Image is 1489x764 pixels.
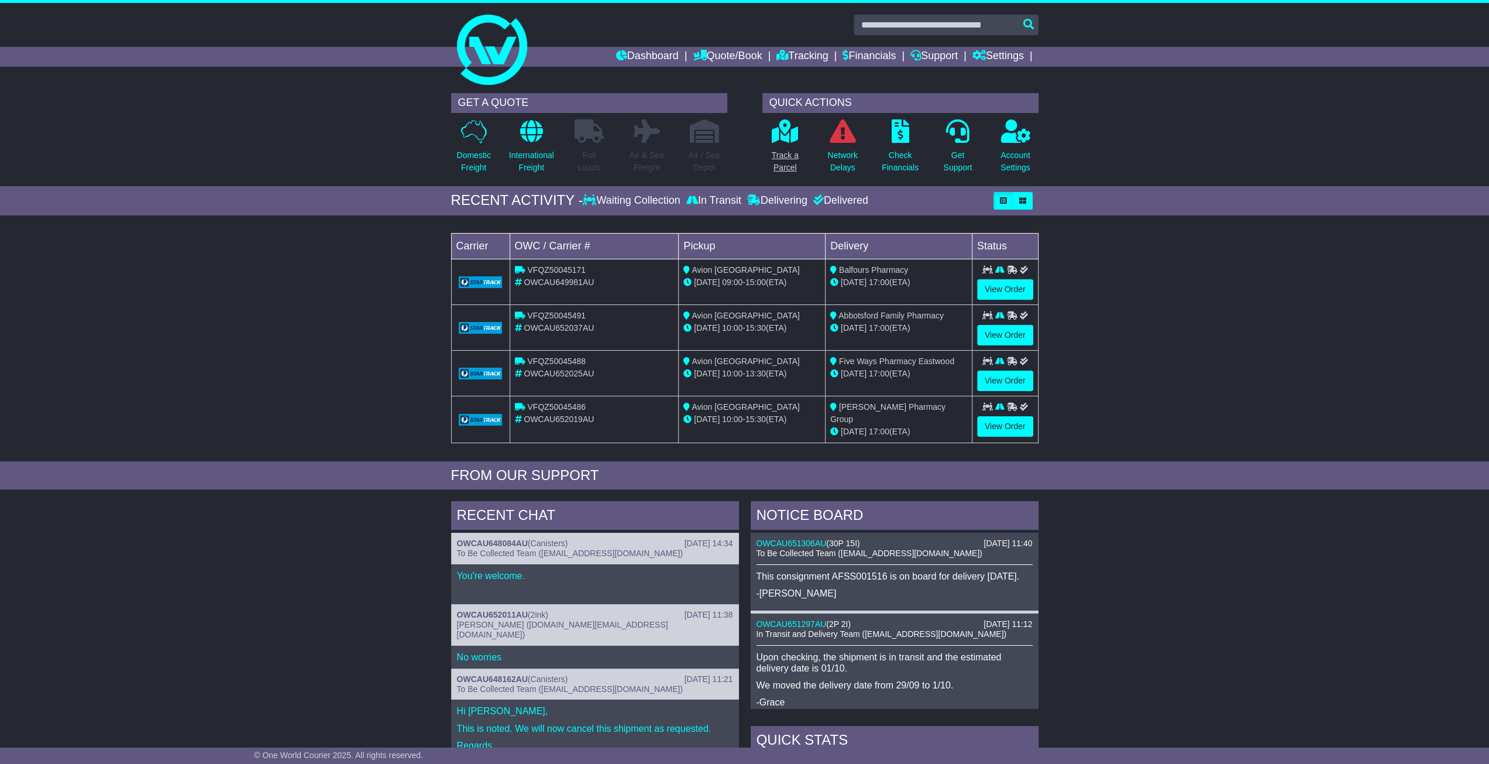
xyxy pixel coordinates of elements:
a: Settings [972,47,1024,67]
p: Regards, Joy [457,740,733,762]
div: ( ) [457,539,733,549]
div: ( ) [756,539,1033,549]
a: OWCAU651306AU [756,539,827,548]
span: 10:00 [722,323,742,333]
div: FROM OUR SUPPORT [451,467,1038,484]
div: (ETA) [830,426,967,438]
span: Five Ways Pharmacy Eastwood [839,357,954,366]
div: (ETA) [830,322,967,334]
span: 09:00 [722,277,742,287]
span: VFQZ50045488 [527,357,586,366]
p: -Grace [756,697,1033,708]
a: OWCAU648084AU [457,539,528,548]
a: Tracking [776,47,828,67]
a: InternationalFreight [508,119,555,180]
a: Support [910,47,958,67]
span: 10:00 [722,369,742,378]
a: OWCAU652011AU [457,610,528,619]
div: Delivering [744,194,810,207]
span: Canisters [531,674,565,684]
div: ( ) [457,674,733,684]
p: No worries [457,652,733,663]
span: [DATE] [841,277,866,287]
div: RECENT ACTIVITY - [451,192,583,209]
p: Full Loads [575,149,604,174]
span: To Be Collected Team ([EMAIL_ADDRESS][DOMAIN_NAME]) [457,684,683,694]
span: 15:30 [745,414,766,424]
div: [DATE] 11:38 [684,610,733,620]
p: Network Delays [827,149,857,174]
span: [PERSON_NAME] Pharmacy Group [830,402,945,424]
div: - (ETA) [683,413,820,426]
span: 15:00 [745,277,766,287]
span: [DATE] [694,277,720,287]
img: GetCarrierServiceLogo [459,368,503,379]
span: In Transit and Delivery Team ([EMAIL_ADDRESS][DOMAIN_NAME]) [756,629,1007,639]
div: Delivered [810,194,868,207]
p: Domestic Freight [456,149,490,174]
div: ( ) [756,619,1033,629]
a: NetworkDelays [827,119,858,180]
span: Abbotsford Family Pharmacy [838,311,944,320]
p: International Freight [509,149,554,174]
span: OWCAU652037AU [524,323,594,333]
a: OWCAU651297AU [756,619,827,629]
span: OWCAU649981AU [524,277,594,287]
span: 30P 15I [829,539,857,548]
span: OWCAU652025AU [524,369,594,378]
span: 15:30 [745,323,766,333]
div: Quick Stats [751,726,1038,758]
p: We moved the delivery date from 29/09 to 1/10. [756,680,1033,691]
a: View Order [977,371,1033,391]
img: GetCarrierServiceLogo [459,276,503,288]
a: AccountSettings [1000,119,1031,180]
td: Delivery [825,233,972,259]
span: OWCAU652019AU [524,414,594,424]
span: 10:00 [722,414,742,424]
div: - (ETA) [683,368,820,380]
span: [DATE] [694,369,720,378]
p: Get Support [943,149,972,174]
a: CheckFinancials [881,119,919,180]
span: 17:00 [869,277,889,287]
p: Account Settings [1000,149,1030,174]
div: QUICK ACTIONS [762,93,1038,113]
span: Avion [GEOGRAPHIC_DATA] [692,265,799,275]
a: GetSupport [943,119,972,180]
a: View Order [977,279,1033,300]
p: -[PERSON_NAME] [756,588,1033,599]
span: [PERSON_NAME] ([DOMAIN_NAME][EMAIL_ADDRESS][DOMAIN_NAME]) [457,620,668,639]
div: (ETA) [830,276,967,289]
div: GET A QUOTE [451,93,727,113]
div: [DATE] 11:21 [684,674,733,684]
span: To Be Collected Team ([EMAIL_ADDRESS][DOMAIN_NAME]) [457,549,683,558]
p: This is noted. We will now cancel this shipment as requested. [457,723,733,734]
a: OWCAU648162AU [457,674,528,684]
p: Air / Sea Depot [689,149,720,174]
td: Status [972,233,1038,259]
span: 13:30 [745,369,766,378]
span: © One World Courier 2025. All rights reserved. [254,751,423,760]
span: 2ink [531,610,546,619]
span: 2P 2I [829,619,848,629]
span: [DATE] [841,427,866,436]
td: Carrier [451,233,510,259]
p: Check Financials [882,149,919,174]
td: OWC / Carrier # [510,233,679,259]
span: Balfours Pharmacy [839,265,908,275]
a: Quote/Book [693,47,762,67]
div: In Transit [683,194,744,207]
span: 17:00 [869,369,889,378]
div: [DATE] 14:34 [684,539,733,549]
div: [DATE] 11:40 [984,539,1032,549]
span: [DATE] [841,323,866,333]
img: GetCarrierServiceLogo [459,322,503,334]
div: - (ETA) [683,322,820,334]
td: Pickup [679,233,826,259]
span: [DATE] [694,323,720,333]
p: Upon checking, the shipment is in transit and the estimated delivery date is 01/10. [756,652,1033,674]
span: VFQZ50045491 [527,311,586,320]
p: Track a Parcel [772,149,799,174]
div: ( ) [457,610,733,620]
div: (ETA) [830,368,967,380]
